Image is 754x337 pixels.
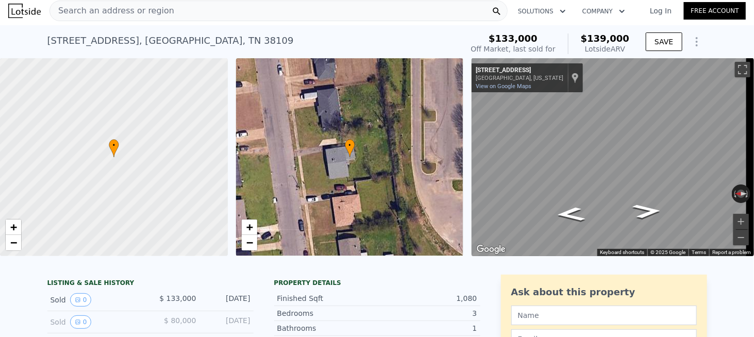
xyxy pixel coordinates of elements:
button: Show Options [686,31,707,52]
a: Open this area in Google Maps (opens a new window) [474,243,508,256]
div: Finished Sqft [277,293,377,304]
a: Show location on map [572,72,579,83]
span: − [10,236,17,249]
div: Street View [472,58,754,256]
a: Free Account [684,2,746,20]
div: Sold [51,293,142,307]
button: Company [574,2,633,21]
div: Ask about this property [511,285,697,299]
span: • [109,141,119,150]
div: 1,080 [377,293,477,304]
span: − [246,236,253,249]
span: • [345,141,355,150]
div: Map [472,58,754,256]
div: [STREET_ADDRESS] [476,66,563,75]
div: 3 [377,308,477,318]
button: Rotate counterclockwise [732,184,738,203]
div: [DATE] [205,293,250,307]
button: Zoom out [733,230,749,245]
div: • [345,139,355,157]
button: Zoom in [733,214,749,229]
div: Sold [51,315,142,329]
span: $ 80,000 [164,316,196,325]
div: Off Market, last sold for [471,44,556,54]
a: Terms (opens in new tab) [692,249,706,255]
button: Rotate clockwise [745,184,751,203]
span: + [246,221,253,233]
path: Go North, Windward Dr [544,204,598,225]
div: Bathrooms [277,323,377,333]
a: Report a problem [712,249,751,255]
a: View on Google Maps [476,83,531,90]
span: $139,000 [581,33,630,44]
img: Google [474,243,508,256]
path: Go South, Windward Dr [621,200,675,222]
div: Lotside ARV [581,44,630,54]
div: [GEOGRAPHIC_DATA], [US_STATE] [476,75,563,81]
a: Log In [638,6,684,16]
button: Reset the view [732,190,750,197]
a: Zoom in [242,220,257,235]
button: Keyboard shortcuts [600,249,644,256]
a: Zoom out [242,235,257,250]
button: Solutions [510,2,574,21]
button: View historical data [70,293,92,307]
div: [STREET_ADDRESS] , [GEOGRAPHIC_DATA] , TN 38109 [47,33,294,48]
span: Search an address or region [50,5,174,17]
a: Zoom out [6,235,21,250]
div: [DATE] [205,315,250,329]
input: Name [511,306,697,325]
span: $ 133,000 [159,294,196,302]
img: Lotside [8,4,41,18]
div: Bedrooms [277,308,377,318]
span: $133,000 [489,33,538,44]
span: © 2025 Google [650,249,685,255]
a: Zoom in [6,220,21,235]
div: LISTING & SALE HISTORY [47,279,254,289]
span: + [10,221,17,233]
button: SAVE [646,32,682,51]
div: 1 [377,323,477,333]
button: Toggle fullscreen view [735,62,750,77]
button: View historical data [70,315,92,329]
div: • [109,139,119,157]
div: Property details [274,279,480,287]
